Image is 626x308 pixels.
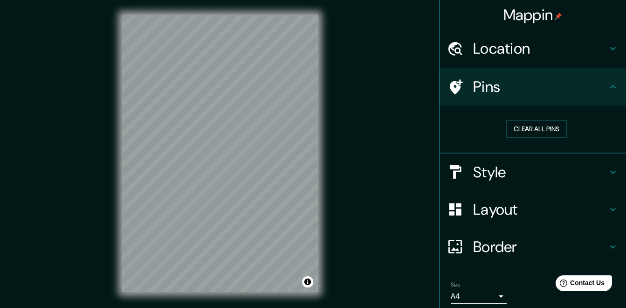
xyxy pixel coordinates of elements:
button: Toggle attribution [302,276,313,287]
button: Clear all pins [506,120,567,138]
div: Pins [440,68,626,105]
h4: Layout [473,200,607,219]
div: Location [440,30,626,67]
label: Size [451,280,461,288]
div: Style [440,154,626,191]
h4: Pins [473,77,607,96]
iframe: Help widget launcher [543,272,616,298]
h4: Location [473,39,607,58]
div: Layout [440,191,626,228]
div: Border [440,228,626,266]
h4: Mappin [503,6,563,24]
canvas: Map [122,15,318,292]
img: pin-icon.png [555,13,562,20]
div: A4 [451,289,507,304]
h4: Border [473,238,607,256]
h4: Style [473,163,607,182]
